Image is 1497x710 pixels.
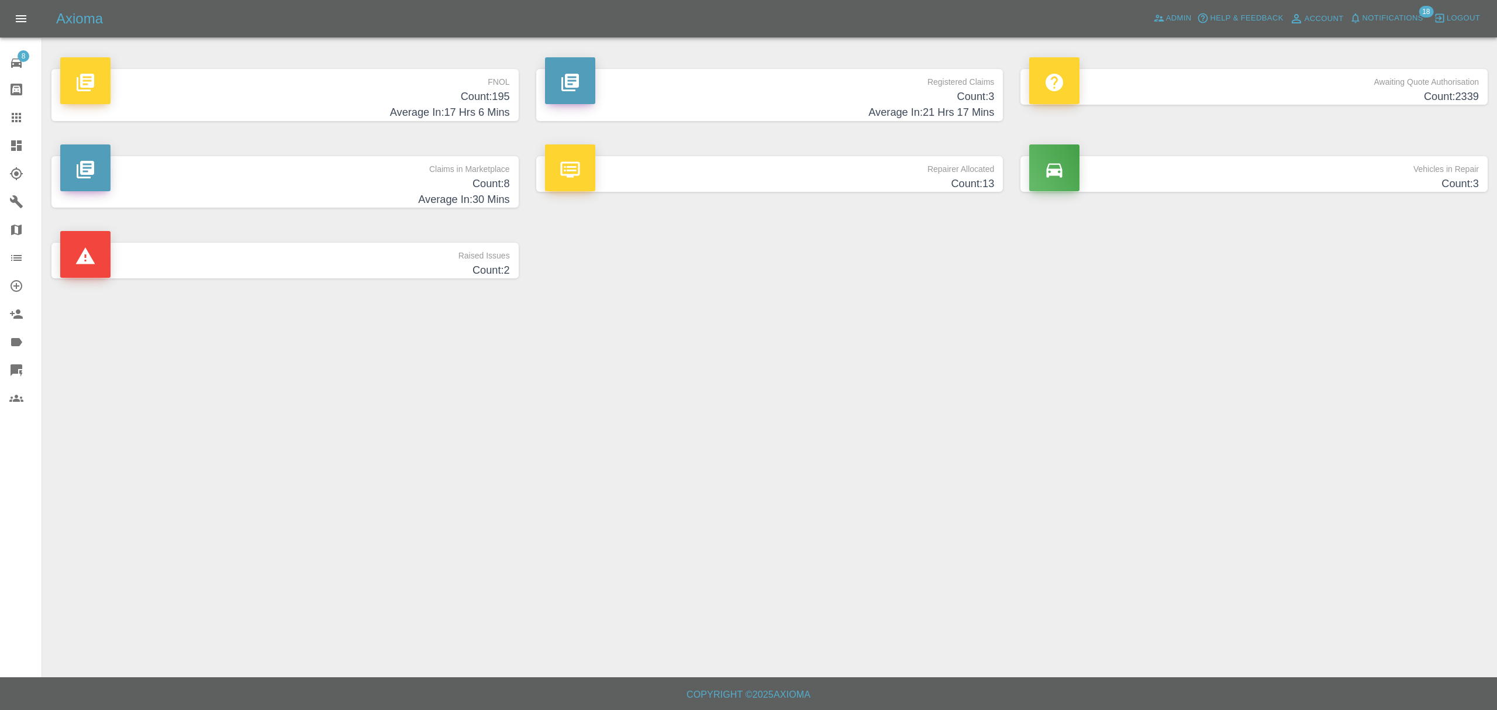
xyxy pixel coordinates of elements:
a: Raised IssuesCount:2 [51,243,519,278]
h4: Average In: 17 Hrs 6 Mins [60,105,510,120]
h4: Count: 3 [1029,176,1479,192]
h4: Count: 3 [545,89,995,105]
button: Notifications [1347,9,1426,27]
span: Logout [1447,12,1480,25]
button: Help & Feedback [1194,9,1286,27]
p: Raised Issues [60,243,510,263]
h4: Count: 2 [60,263,510,278]
a: Awaiting Quote AuthorisationCount:2339 [1020,69,1488,105]
a: FNOLCount:195Average In:17 Hrs 6 Mins [51,69,519,121]
button: Logout [1431,9,1483,27]
p: Awaiting Quote Authorisation [1029,69,1479,89]
span: Help & Feedback [1210,12,1283,25]
a: Repairer AllocatedCount:13 [536,156,1003,192]
span: 18 [1419,6,1433,18]
a: Claims in MarketplaceCount:8Average In:30 Mins [51,156,519,208]
h6: Copyright © 2025 Axioma [9,687,1488,703]
span: 8 [18,50,29,62]
p: Vehicles in Repair [1029,156,1479,176]
h5: Axioma [56,9,103,28]
p: Repairer Allocated [545,156,995,176]
a: Vehicles in RepairCount:3 [1020,156,1488,192]
h4: Count: 13 [545,176,995,192]
h4: Count: 8 [60,176,510,192]
p: Registered Claims [545,69,995,89]
h4: Count: 2339 [1029,89,1479,105]
h4: Count: 195 [60,89,510,105]
p: FNOL [60,69,510,89]
a: Admin [1150,9,1195,27]
span: Account [1305,12,1344,26]
h4: Average In: 21 Hrs 17 Mins [545,105,995,120]
span: Notifications [1363,12,1423,25]
span: Admin [1166,12,1192,25]
p: Claims in Marketplace [60,156,510,176]
button: Open drawer [7,5,35,33]
a: Registered ClaimsCount:3Average In:21 Hrs 17 Mins [536,69,1003,121]
a: Account [1286,9,1347,28]
h4: Average In: 30 Mins [60,192,510,208]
